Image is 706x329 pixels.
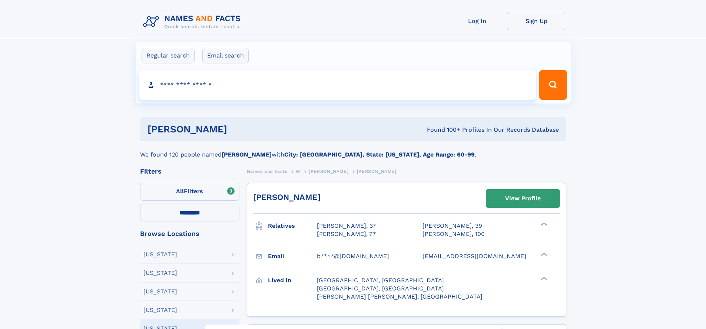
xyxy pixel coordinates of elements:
h3: Relatives [268,220,317,232]
div: ❯ [539,252,548,257]
input: search input [139,70,536,100]
b: City: [GEOGRAPHIC_DATA], State: [US_STATE], Age Range: 60-99 [284,151,475,158]
span: [PERSON_NAME] [357,169,397,174]
h3: Lived in [268,274,317,287]
a: [PERSON_NAME], 39 [422,222,482,230]
div: [US_STATE] [143,289,177,295]
a: Names and Facts [247,167,288,176]
a: View Profile [486,190,560,207]
a: [PERSON_NAME], 37 [317,222,376,230]
div: We found 120 people named with . [140,141,566,159]
a: [PERSON_NAME], 100 [422,230,485,238]
a: [PERSON_NAME], 77 [317,230,376,238]
div: Filters [140,168,239,175]
div: [US_STATE] [143,270,177,276]
div: Browse Locations [140,230,239,237]
span: All [176,188,184,195]
h3: Email [268,250,317,263]
b: [PERSON_NAME] [222,151,272,158]
a: [PERSON_NAME] [253,193,321,202]
div: [US_STATE] [143,307,177,313]
a: Log In [448,12,507,30]
img: Logo Names and Facts [140,12,247,32]
label: Filters [140,183,239,201]
a: Sign Up [507,12,566,30]
div: Found 100+ Profiles In Our Records Database [327,126,559,134]
span: [GEOGRAPHIC_DATA], [GEOGRAPHIC_DATA] [317,277,444,284]
label: Regular search [142,48,195,63]
a: [PERSON_NAME] [309,167,348,176]
div: ❯ [539,222,548,227]
a: W [296,167,301,176]
button: Search Button [539,70,567,100]
div: View Profile [505,190,541,207]
h1: [PERSON_NAME] [148,125,327,134]
span: [EMAIL_ADDRESS][DOMAIN_NAME] [422,253,526,260]
span: W [296,169,301,174]
span: [PERSON_NAME] [309,169,348,174]
label: Email search [202,48,249,63]
div: [US_STATE] [143,251,177,257]
span: [PERSON_NAME] [PERSON_NAME], [GEOGRAPHIC_DATA] [317,293,483,300]
span: [GEOGRAPHIC_DATA], [GEOGRAPHIC_DATA] [317,285,444,292]
div: ❯ [539,276,548,281]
